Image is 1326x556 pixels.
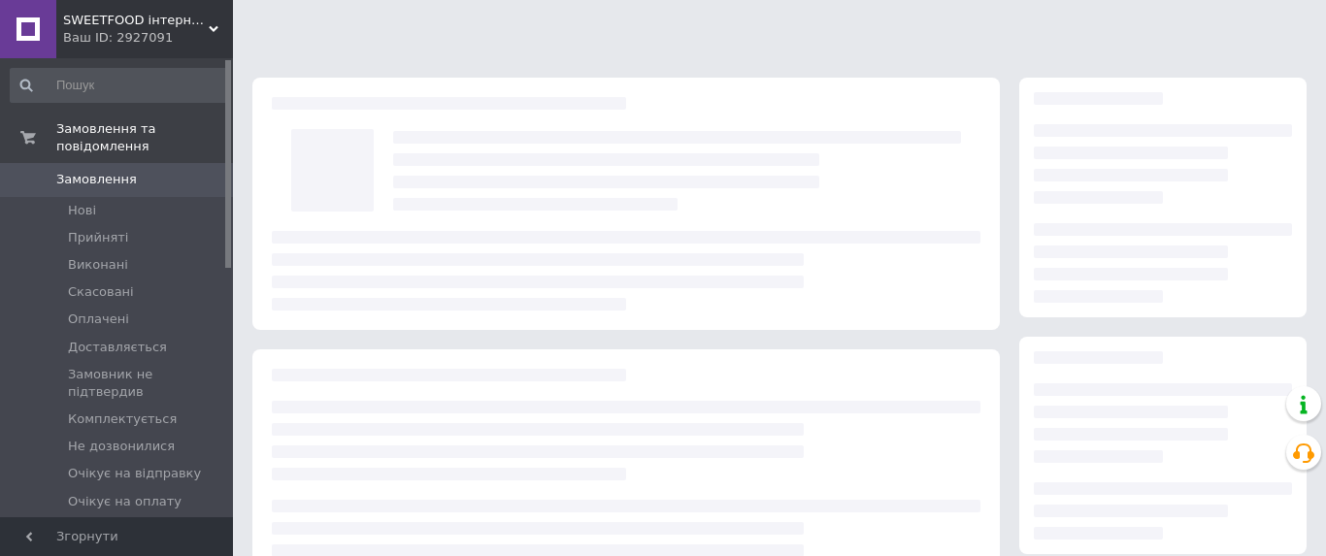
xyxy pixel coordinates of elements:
[68,493,182,510] span: Очікує на оплату
[63,29,233,47] div: Ваш ID: 2927091
[68,366,227,401] span: Замовник не підтвердив
[68,438,175,455] span: Не дозвонилися
[68,283,134,301] span: Скасовані
[56,171,137,188] span: Замовлення
[68,229,128,246] span: Прийняті
[56,120,233,155] span: Замовлення та повідомлення
[63,12,209,29] span: SWEETFOOD інтернет магазин
[68,339,167,356] span: Доставляється
[68,202,96,219] span: Нові
[68,256,128,274] span: Виконані
[68,410,177,428] span: Комплектується
[10,68,229,103] input: Пошук
[68,465,201,482] span: Очікує на відправку
[68,311,129,328] span: Оплачені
